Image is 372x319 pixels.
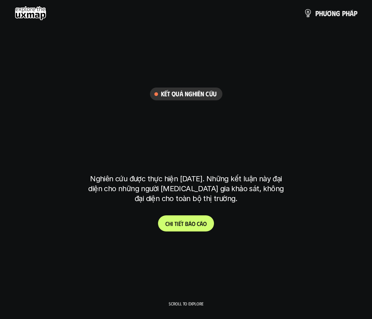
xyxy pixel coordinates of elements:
span: t [181,220,184,227]
span: p [354,9,357,17]
span: c [197,220,200,227]
h2: phạm vi công việc của [96,105,276,126]
span: g [336,9,340,17]
p: Scroll to explore [169,301,203,306]
h6: Kết quả nghiên cứu [161,90,217,98]
span: h [168,220,172,227]
h2: tại [GEOGRAPHIC_DATA] [98,148,274,169]
span: p [342,9,346,17]
span: i [172,220,173,227]
span: ư [323,9,327,17]
p: Nghiên cứu được thực hiện [DATE]. Những kết luận này đại diện cho những người [MEDICAL_DATA] gia ... [86,174,287,204]
span: ế [179,220,181,227]
span: o [192,220,195,227]
span: C [165,220,168,227]
span: á [350,9,354,17]
span: b [185,220,188,227]
span: t [174,220,177,227]
span: á [188,220,192,227]
span: h [346,9,350,17]
span: h [319,9,323,17]
span: i [177,220,179,227]
span: p [315,9,319,17]
span: n [332,9,336,17]
span: o [203,220,207,227]
span: ơ [327,9,332,17]
span: á [200,220,203,227]
a: Chitiếtbáocáo [158,215,214,231]
a: phươngpháp [304,6,357,21]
